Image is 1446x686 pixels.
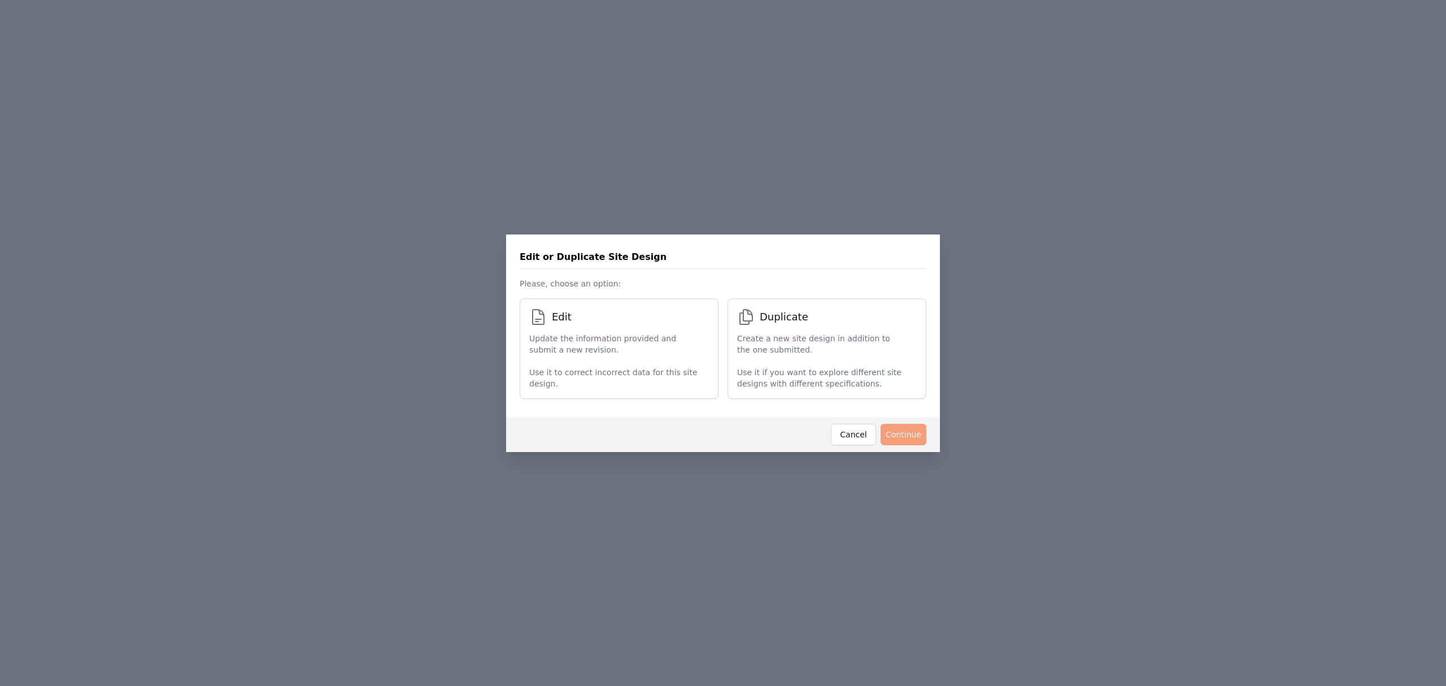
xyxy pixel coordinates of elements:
p: Please, choose an option: [520,269,926,289]
button: Cancel [831,424,876,445]
span: Duplicate [760,309,808,325]
button: Continue [881,424,926,445]
p: Create a new site design in addition to the one submitted. [737,333,905,355]
p: Use it if you want to explore different site designs with different specifications. [737,367,905,389]
p: Update the information provided and submit a new revision. [529,333,698,355]
h3: Edit or Duplicate Site Design [520,250,667,264]
p: Use it to correct incorrect data for this site design. [529,367,698,389]
span: Edit [552,309,572,325]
